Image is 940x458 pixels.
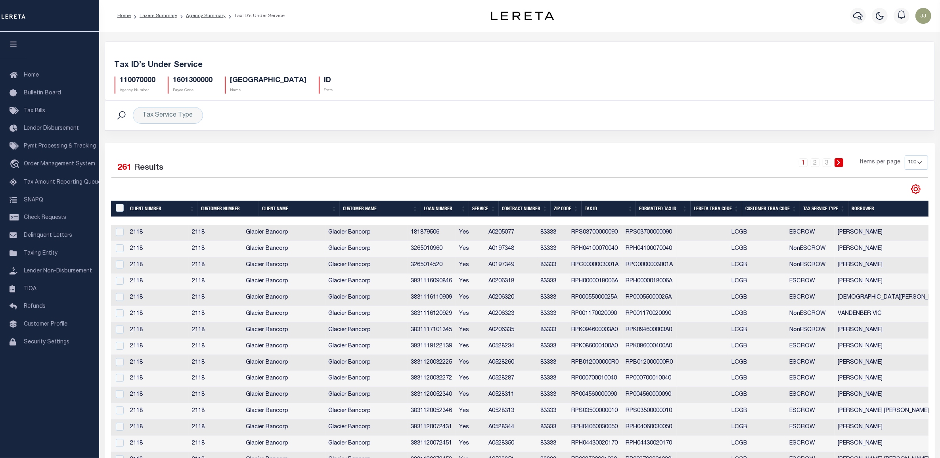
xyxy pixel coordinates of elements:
td: A0528234 [485,339,537,355]
span: Delinquent Letters [24,233,72,238]
td: RPK086000400A0 [568,339,622,355]
td: 3831119122139 [408,339,456,355]
td: RP00055000025A [622,290,677,306]
td: 2118 [189,257,243,274]
td: Glacier Bancorp [325,290,408,306]
th: Formatted Tax ID: activate to sort column ascending [636,201,691,217]
td: Glacier Bancorp [325,355,408,371]
td: ESCROW [786,274,835,290]
th: Tax ID: activate to sort column ascending [582,201,636,217]
td: 2118 [127,257,188,274]
span: Taxing Entity [24,251,57,256]
td: Glacier Bancorp [243,436,325,452]
td: RP004560000090 [622,387,677,403]
span: 261 [118,164,132,172]
h5: 1601300000 [173,77,213,85]
td: 3831120052340 [408,387,456,403]
td: ESCROW [786,225,835,241]
td: 2118 [189,403,243,420]
td: Glacier Bancorp [243,355,325,371]
td: Yes [456,436,486,452]
td: A0528350 [485,436,537,452]
td: LCGB [728,322,786,339]
td: ESCROW [786,290,835,306]
th: Loan Number: activate to sort column ascending [421,201,469,217]
td: RP001170020090 [622,306,677,322]
td: Glacier Bancorp [243,225,325,241]
span: Tax Bills [24,108,45,114]
td: ESCROW [786,420,835,436]
th: Service: activate to sort column ascending [469,201,499,217]
span: Check Requests [24,215,66,220]
td: Glacier Bancorp [243,387,325,403]
td: 83333 [537,371,568,387]
td: RPH04060030050 [622,420,677,436]
td: Glacier Bancorp [325,371,408,387]
td: 3831120052346 [408,403,456,420]
td: 2118 [189,274,243,290]
td: A0197348 [485,241,537,257]
td: 2118 [127,241,188,257]
td: 3831116120929 [408,306,456,322]
span: Order Management System [24,161,95,167]
span: Items per page [860,158,901,167]
td: LCGB [728,355,786,371]
td: Yes [456,355,486,371]
td: Yes [456,225,486,241]
td: LCGB [728,225,786,241]
td: 2118 [127,306,188,322]
a: 1 [799,158,808,167]
span: Home [24,73,39,78]
td: Glacier Bancorp [325,257,408,274]
td: ESCROW [786,436,835,452]
td: Glacier Bancorp [243,274,325,290]
td: RPS03500000010 [622,403,677,420]
label: Results [134,162,164,174]
td: Glacier Bancorp [243,420,325,436]
td: A0197349 [485,257,537,274]
td: LCGB [728,403,786,420]
td: Glacier Bancorp [325,225,408,241]
span: TIQA [24,286,36,291]
span: Customer Profile [24,322,67,327]
td: 2118 [127,403,188,420]
td: ESCROW [786,387,835,403]
td: 83333 [537,403,568,420]
td: 2118 [189,339,243,355]
td: Yes [456,322,486,339]
td: 2118 [189,241,243,257]
th: Contract Number: activate to sort column ascending [499,201,551,217]
td: NonESCROW [786,306,835,322]
td: Glacier Bancorp [325,274,408,290]
td: A0528311 [485,387,537,403]
td: LCGB [728,290,786,306]
td: Glacier Bancorp [325,420,408,436]
th: Customer Name: activate to sort column ascending [340,201,421,217]
td: Glacier Bancorp [243,403,325,420]
li: Tax ID’s Under Service [226,12,285,19]
td: 83333 [537,225,568,241]
th: Customer TBRA Code: activate to sort column ascending [742,201,800,217]
td: RPK086000400A0 [622,339,677,355]
h5: 110070000 [120,77,156,85]
td: A0206335 [485,322,537,339]
a: 2 [811,158,819,167]
a: Agency Summary [186,13,226,18]
th: Client Name: activate to sort column ascending [259,201,340,217]
td: 83333 [537,274,568,290]
td: 83333 [537,306,568,322]
td: A0528344 [485,420,537,436]
td: 83333 [537,241,568,257]
td: Yes [456,257,486,274]
td: Glacier Bancorp [325,339,408,355]
td: LCGB [728,257,786,274]
td: RPH04430020170 [568,436,622,452]
td: 181879506 [408,225,456,241]
td: NonESCROW [786,241,835,257]
td: Glacier Bancorp [325,436,408,452]
td: RPK094600003A0 [568,322,622,339]
td: A0206318 [485,274,537,290]
td: 3831120072451 [408,436,456,452]
img: svg+xml;base64,PHN2ZyB4bWxucz0iaHR0cDovL3d3dy53My5vcmcvMjAwMC9zdmciIHBvaW50ZXItZXZlbnRzPSJub25lIi... [915,8,931,24]
td: ESCROW [786,339,835,355]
